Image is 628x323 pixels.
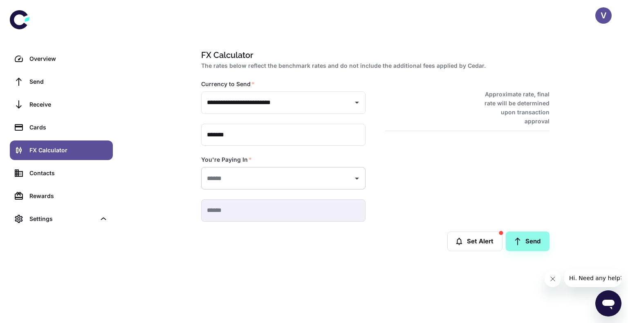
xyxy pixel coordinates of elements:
a: Rewards [10,186,113,206]
label: You're Paying In [201,156,252,164]
a: FX Calculator [10,140,113,160]
a: Cards [10,118,113,137]
div: Receive [29,100,108,109]
button: Set Alert [447,232,502,251]
div: Cards [29,123,108,132]
div: Contacts [29,169,108,178]
iframe: Message from company [564,269,621,287]
button: Open [351,173,363,184]
a: Send [10,72,113,91]
a: Contacts [10,163,113,183]
div: Overview [29,54,108,63]
a: Overview [10,49,113,69]
div: Send [29,77,108,86]
button: V [595,7,612,24]
label: Currency to Send [201,80,255,88]
a: Send [506,232,549,251]
div: Settings [10,209,113,229]
h6: Approximate rate, final rate will be determined upon transaction approval [475,90,549,126]
h1: FX Calculator [201,49,546,61]
iframe: Button to launch messaging window [595,290,621,316]
button: Open [351,97,363,108]
div: Rewards [29,192,108,200]
div: FX Calculator [29,146,108,155]
span: Hi. Need any help? [5,6,59,12]
iframe: Close message [545,271,561,287]
div: Settings [29,214,96,223]
a: Receive [10,95,113,114]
